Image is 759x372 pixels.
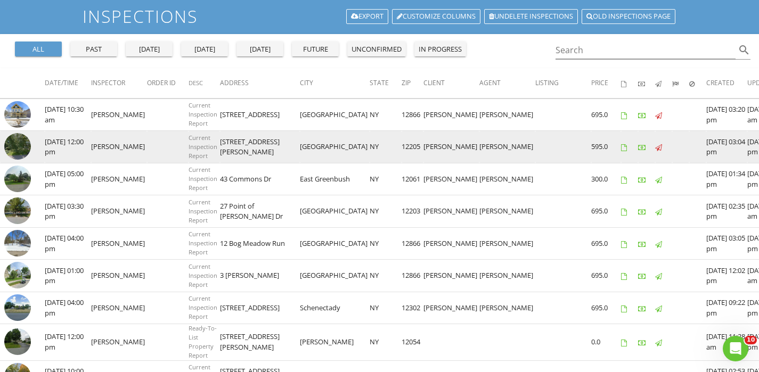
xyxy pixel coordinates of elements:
div: [DATE] [185,44,224,55]
span: Created [706,78,734,87]
td: NY [370,292,402,324]
td: NY [370,260,402,292]
img: streetview [4,328,31,355]
span: Zip [402,78,411,87]
td: [DATE] 12:00 pm [45,324,91,360]
span: Agent [479,78,501,87]
td: [PERSON_NAME] [423,260,479,292]
img: streetview [4,262,31,288]
td: [DATE] 01:00 pm [45,260,91,292]
td: [PERSON_NAME] [300,324,370,360]
td: [GEOGRAPHIC_DATA] [300,227,370,260]
td: [DATE] 12:00 pm [45,131,91,163]
td: 300.0 [591,163,621,195]
td: 12866 [402,98,423,131]
td: [DATE] 03:20 pm [706,98,747,131]
span: Current Inspection Report [189,134,217,160]
td: NY [370,98,402,131]
span: Current Inspection Report [189,198,217,224]
th: Zip: Not sorted. [402,68,423,98]
a: Customize Columns [392,9,480,24]
th: Published: Not sorted. [655,68,672,98]
td: 43 Commons Dr [220,163,300,195]
td: 695.0 [591,260,621,292]
img: streetview [4,294,31,321]
td: 695.0 [591,98,621,131]
button: past [70,42,117,56]
td: [PERSON_NAME] [91,324,147,360]
button: all [15,42,62,56]
th: Client: Not sorted. [423,68,479,98]
th: Submitted: Not sorted. [672,68,689,98]
th: Listing: Not sorted. [535,68,591,98]
td: [GEOGRAPHIC_DATA] [300,98,370,131]
th: Agreements signed: Not sorted. [621,68,638,98]
td: [PERSON_NAME] [423,292,479,324]
span: Inspector [91,78,125,87]
td: 12866 [402,227,423,260]
td: [GEOGRAPHIC_DATA] [300,260,370,292]
td: East Greenbush [300,163,370,195]
img: streetview [4,230,31,257]
td: NY [370,227,402,260]
td: [DATE] 10:30 am [45,98,91,131]
th: Order ID: Not sorted. [147,68,189,98]
th: City: Not sorted. [300,68,370,98]
img: streetview [4,166,31,192]
td: [DATE] 12:02 pm [706,260,747,292]
td: [PERSON_NAME] [91,163,147,195]
td: 695.0 [591,227,621,260]
td: NY [370,195,402,228]
td: [DATE] 11:28 am [706,324,747,360]
td: [DATE] 01:34 pm [706,163,747,195]
td: NY [370,324,402,360]
img: streetview [4,101,31,128]
span: Current Inspection Report [189,294,217,320]
button: future [292,42,339,56]
th: Desc: Not sorted. [189,68,220,98]
td: [DATE] 02:35 pm [706,195,747,228]
td: [PERSON_NAME] [479,195,535,228]
td: [DATE] 05:00 pm [45,163,91,195]
span: Current Inspection Report [189,166,217,192]
i: search [738,44,750,56]
th: State: Not sorted. [370,68,402,98]
button: [DATE] [181,42,228,56]
span: Order ID [147,78,176,87]
th: Created: Not sorted. [706,68,747,98]
a: Undelete inspections [484,9,578,24]
th: Address: Not sorted. [220,68,300,98]
th: Price: Not sorted. [591,68,621,98]
td: [DATE] 04:00 pm [45,292,91,324]
td: [PERSON_NAME] [423,98,479,131]
a: Export [346,9,388,24]
td: 12205 [402,131,423,163]
div: [DATE] [130,44,168,55]
td: [PERSON_NAME] [479,292,535,324]
td: [PERSON_NAME] [91,195,147,228]
img: streetview [4,197,31,224]
td: 12866 [402,260,423,292]
td: [PERSON_NAME] [423,163,479,195]
button: [DATE] [126,42,173,56]
td: 12203 [402,195,423,228]
button: in progress [414,42,466,56]
td: [PERSON_NAME] [423,195,479,228]
td: 3 [PERSON_NAME] [220,260,300,292]
div: in progress [419,44,462,55]
td: [DATE] 03:05 pm [706,227,747,260]
td: [PERSON_NAME] [91,292,147,324]
span: Current Inspection Report [189,230,217,256]
th: Inspector: Not sorted. [91,68,147,98]
td: [GEOGRAPHIC_DATA] [300,195,370,228]
span: Address [220,78,249,87]
td: [PERSON_NAME] [479,98,535,131]
td: 12 Bog Meadow Run [220,227,300,260]
td: 12061 [402,163,423,195]
td: [DATE] 03:04 pm [706,131,747,163]
td: Schenectady [300,292,370,324]
button: [DATE] [236,42,283,56]
div: all [19,44,58,55]
td: NY [370,131,402,163]
img: streetview [4,133,31,160]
